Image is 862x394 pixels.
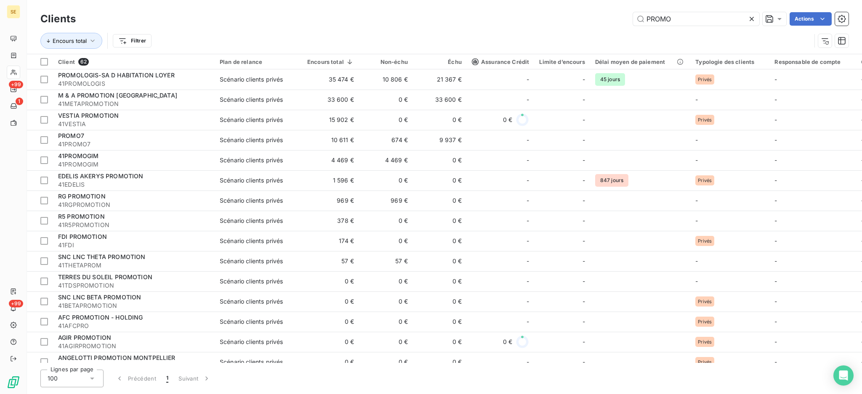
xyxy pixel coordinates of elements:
[302,69,359,90] td: 35 474 €
[774,136,777,143] span: -
[359,150,413,170] td: 4 469 €
[833,365,854,386] div: Open Intercom Messenger
[695,58,764,65] div: Typologie des clients
[695,96,698,103] span: -
[413,251,467,271] td: 0 €
[220,196,283,205] div: Scénario clients privés
[302,190,359,211] td: 969 €
[583,156,585,164] span: -
[220,297,283,306] div: Scénario clients privés
[413,69,467,90] td: 21 367 €
[220,156,283,164] div: Scénario clients privés
[220,136,283,144] div: Scénario clients privés
[302,291,359,312] td: 0 €
[695,217,698,224] span: -
[774,96,777,103] span: -
[173,370,216,387] button: Suivant
[58,160,210,169] span: 41PROMOGIM
[527,156,529,164] span: -
[302,271,359,291] td: 0 €
[774,338,777,345] span: -
[527,317,529,326] span: -
[583,75,585,84] span: -
[633,12,759,26] input: Rechercher
[58,193,106,200] span: RG PROMOTION
[774,217,777,224] span: -
[302,130,359,150] td: 10 611 €
[58,172,143,180] span: EDELIS AKERYS PROMOTION
[359,211,413,231] td: 0 €
[9,81,23,88] span: +99
[220,237,283,245] div: Scénario clients privés
[359,130,413,150] td: 674 €
[774,358,777,365] span: -
[413,110,467,130] td: 0 €
[413,332,467,352] td: 0 €
[583,257,585,265] span: -
[302,110,359,130] td: 15 902 €
[58,253,145,260] span: SNC LNC THETA PROMOTION
[302,352,359,372] td: 0 €
[58,241,210,249] span: 41FDI
[58,201,210,209] span: 41RGPROMOTION
[166,374,168,383] span: 1
[527,297,529,306] span: -
[58,281,210,290] span: 41TDSPROMOTION
[58,213,105,220] span: R5 PROMOTION
[113,34,152,48] button: Filtrer
[413,352,467,372] td: 0 €
[583,95,585,104] span: -
[302,231,359,251] td: 174 €
[503,338,512,346] span: 0 €
[413,170,467,190] td: 0 €
[583,116,585,124] span: -
[583,136,585,144] span: -
[583,297,585,306] span: -
[359,231,413,251] td: 0 €
[698,238,712,243] span: Privés
[40,11,76,26] h3: Clients
[698,178,712,183] span: Privés
[472,58,529,65] span: Assurance Crédit
[58,322,210,330] span: 41AFCPRO
[220,257,283,265] div: Scénario clients privés
[78,58,89,66] span: 62
[698,299,712,304] span: Privés
[583,317,585,326] span: -
[698,319,712,324] span: Privés
[774,116,777,123] span: -
[58,342,210,350] span: 41AGIRPROMOTION
[302,312,359,332] td: 0 €
[58,112,119,119] span: VESTIA PROMOTION
[413,190,467,211] td: 0 €
[220,338,283,346] div: Scénario clients privés
[583,277,585,286] span: -
[695,257,698,264] span: -
[527,176,529,185] span: -
[595,174,628,187] span: 847 jours
[302,90,359,110] td: 33 600 €
[359,271,413,291] td: 0 €
[58,92,177,99] span: M & A PROMOTION [GEOGRAPHIC_DATA]
[58,180,210,189] span: 41EDELIS
[359,251,413,271] td: 57 €
[58,362,210,370] span: 41ANGELOTTI
[9,300,23,307] span: +99
[359,352,413,372] td: 0 €
[220,217,283,225] div: Scénario clients privés
[48,374,58,383] span: 100
[359,90,413,110] td: 0 €
[58,120,210,128] span: 41VESTIA
[583,338,585,346] span: -
[302,332,359,352] td: 0 €
[220,58,297,65] div: Plan de relance
[58,273,152,280] span: TERRES DU SOLEIL PROMOTION
[695,278,698,285] span: -
[413,312,467,332] td: 0 €
[413,90,467,110] td: 33 600 €
[583,196,585,205] span: -
[7,5,20,19] div: SE
[220,176,283,185] div: Scénario clients privés
[413,231,467,251] td: 0 €
[527,217,529,225] span: -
